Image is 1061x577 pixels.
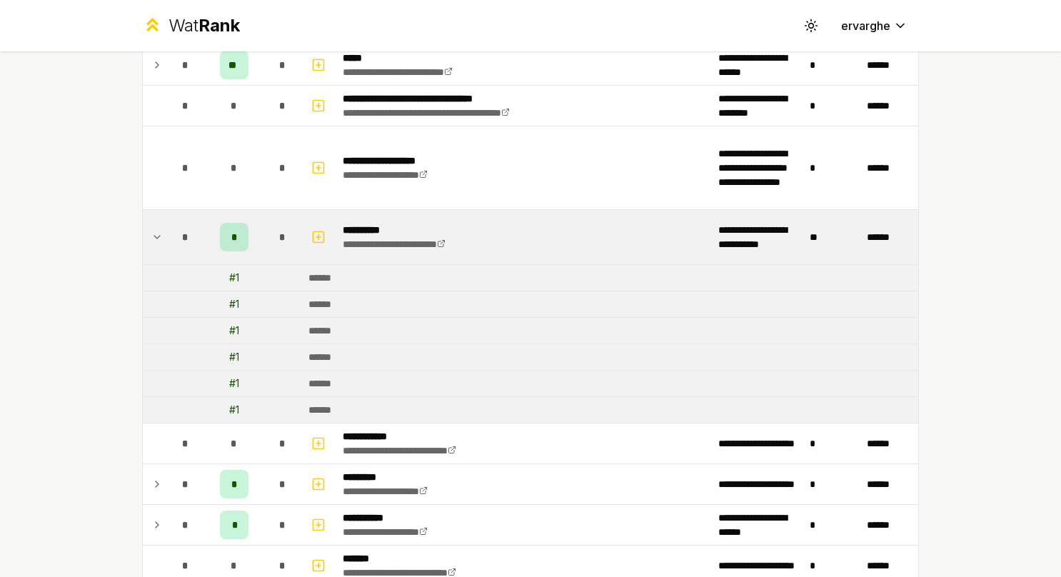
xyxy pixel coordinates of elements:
[169,14,240,37] div: Wat
[198,15,240,36] span: Rank
[229,376,239,391] div: # 1
[229,350,239,364] div: # 1
[229,297,239,311] div: # 1
[229,271,239,285] div: # 1
[841,17,890,34] span: ervarghe
[229,323,239,338] div: # 1
[830,13,919,39] button: ervarghe
[229,403,239,417] div: # 1
[142,14,240,37] a: WatRank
